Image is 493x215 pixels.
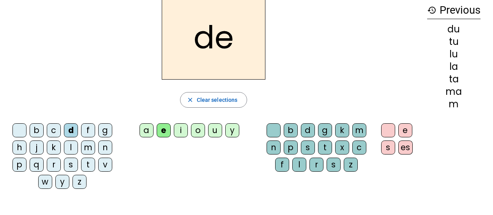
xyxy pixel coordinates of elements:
div: m [81,140,95,155]
div: p [284,140,298,155]
div: a [140,123,154,137]
div: m [427,100,481,109]
div: lu [427,50,481,59]
div: ta [427,75,481,84]
mat-icon: history [427,5,436,15]
div: g [318,123,332,137]
div: e [157,123,171,137]
div: h [12,140,27,155]
div: x [335,140,349,155]
div: tu [427,37,481,46]
div: l [64,140,78,155]
div: s [327,158,341,172]
div: es [398,140,413,155]
div: s [381,140,395,155]
div: s [301,140,315,155]
mat-icon: close [187,96,194,103]
div: la [427,62,481,71]
span: Clear selections [197,95,238,105]
div: l [292,158,306,172]
div: i [174,123,188,137]
div: n [98,140,112,155]
div: r [47,158,61,172]
div: t [318,140,332,155]
div: d [301,123,315,137]
div: w [38,175,52,189]
div: k [47,140,61,155]
div: e [398,123,412,137]
div: c [352,140,366,155]
div: z [344,158,358,172]
div: j [30,140,44,155]
div: c [47,123,61,137]
div: ma [427,87,481,96]
h3: Previous [427,2,481,19]
div: y [55,175,69,189]
div: u [208,123,222,137]
div: m [352,123,366,137]
div: f [81,123,95,137]
div: p [12,158,27,172]
div: k [335,123,349,137]
div: n [267,140,281,155]
div: d [64,123,78,137]
div: t [81,158,95,172]
div: o [191,123,205,137]
div: du [427,25,481,34]
div: s [64,158,78,172]
div: f [275,158,289,172]
button: Clear selections [180,92,247,108]
div: r [309,158,323,172]
div: q [30,158,44,172]
div: y [225,123,239,137]
div: g [98,123,112,137]
div: b [30,123,44,137]
div: v [98,158,112,172]
div: b [284,123,298,137]
div: z [72,175,87,189]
